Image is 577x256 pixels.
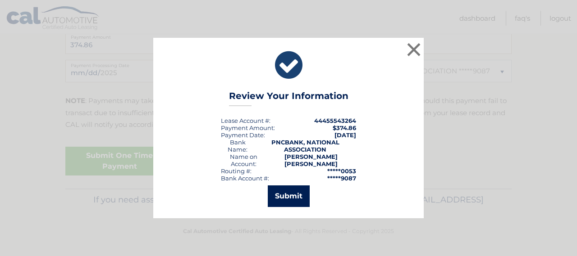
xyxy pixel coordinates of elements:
[314,117,356,124] strong: 44455543264
[229,90,348,106] h3: Review Your Information
[268,185,310,207] button: Submit
[221,117,270,124] div: Lease Account #:
[284,153,338,167] strong: [PERSON_NAME] [PERSON_NAME]
[334,131,356,139] span: [DATE]
[221,131,264,139] span: Payment Date
[221,124,275,131] div: Payment Amount:
[333,124,356,131] span: $374.86
[221,131,265,139] div: :
[405,40,423,58] button: ×
[221,139,254,153] div: Bank Name:
[221,175,269,182] div: Bank Account #:
[271,139,339,153] strong: PNCBANK, NATIONAL ASSOCIATION
[221,153,266,167] div: Name on Account:
[221,167,252,175] div: Routing #:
